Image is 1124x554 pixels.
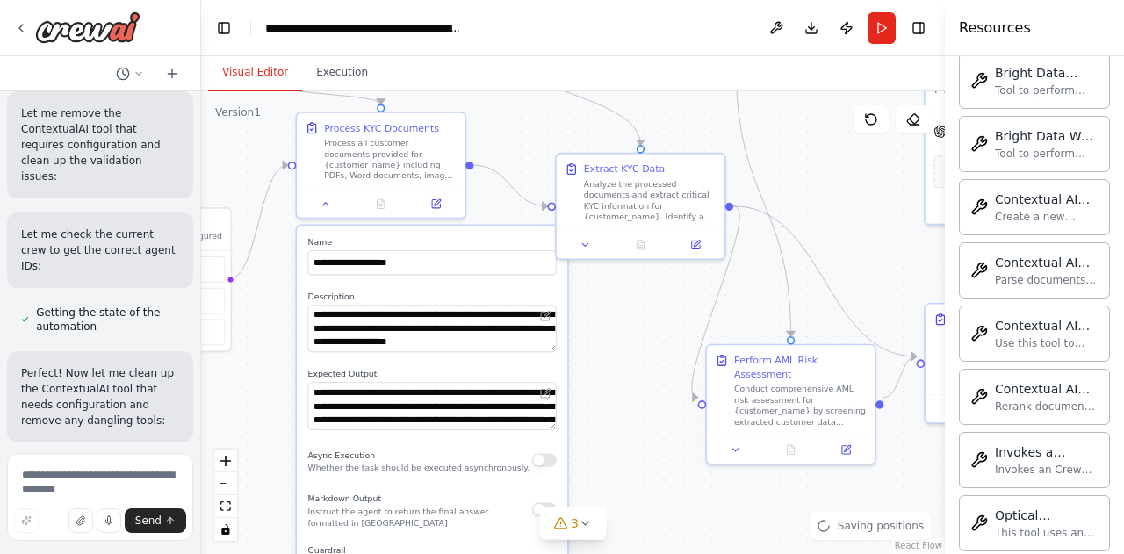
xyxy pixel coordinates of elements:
[21,365,179,428] p: Perfect! Now let me clean up the ContextualAI tool that needs configuration and remove any dangli...
[970,262,988,279] img: Contextualaiparsetool
[995,191,1099,208] div: Contextual AI Create Agent Tool
[838,519,924,533] span: Saving positions
[995,336,1099,350] div: Use this tool to query a Contextual AI RAG agent with access to your documents
[959,18,1031,39] h4: Resources
[730,68,798,336] g: Edge from 590b9b79-2a07-4b41-bcb0-fea448a658e8 to d9a09a0f-ed95-403e-808b-03234b9492c6
[212,16,236,40] button: Hide left sidebar
[539,507,607,540] button: 3
[906,16,931,40] button: Hide right sidebar
[537,385,554,402] button: Open in editor
[307,507,531,529] p: Instruct the agent to return the final answer formatted in [GEOGRAPHIC_DATA]
[970,514,988,532] img: Ocrtool
[130,231,222,241] p: No triggers configured
[762,442,820,458] button: No output available
[995,380,1099,398] div: Contextual AI Document Reranker
[307,463,530,473] p: Whether the task should be executed asynchronously.
[734,354,867,381] div: Perform AML Risk Assessment
[21,227,179,274] p: Let me check the current crew to get the correct agent IDs:
[307,450,375,460] span: Async Execution
[214,472,237,495] button: zoom out
[823,442,869,458] button: Open in side panel
[995,127,1099,145] div: Bright Data Web Unlocker Scraping
[584,162,665,176] div: Extract KYC Data
[413,196,459,212] button: Open in side panel
[97,508,121,533] button: Click to speak your automation idea
[68,508,93,533] button: Upload files
[995,273,1099,287] div: Parse documents using Contextual AI's advanced document parser
[264,84,387,104] g: Edge from 32c862f7-b7a6-448e-814d-f91e396bf40b to da3f45a4-bfb5-4259-8b17-d2ea7e91e649
[555,153,726,260] div: Extract KYC DataAnalyze the processed documents and extract critical KYC information for {custome...
[90,207,232,352] div: TriggersNo triggers configured
[214,518,237,541] button: toggle interactivity
[295,112,466,219] div: Process KYC DocumentsProcess all customer documents provided for {customer_name} including PDFs, ...
[214,450,237,541] div: React Flow controls
[995,210,1099,224] div: Create a new Contextual AI RAG agent with documents and datastore
[352,196,410,212] button: No output available
[970,198,988,216] img: Contextualaicreateagenttool
[324,121,439,135] div: Process KYC Documents
[35,11,140,43] img: Logo
[611,237,669,254] button: No output available
[672,237,718,254] button: Open in side panel
[995,147,1099,161] div: Tool to perform web scraping using Bright Data Web Unlocker
[970,72,988,90] img: Brightdatasearchtool
[895,541,942,550] a: React Flow attribution
[307,494,381,504] span: Markdown Output
[883,349,916,404] g: Edge from d9a09a0f-ed95-403e-808b-03234b9492c6 to 250ac347-f1e4-47a2-b654-237dcbf3f53d
[970,388,988,406] img: Contextualaireranktool
[307,291,556,302] label: Description
[995,463,1099,477] div: Invokes an CrewAI Platform Automation using API
[158,63,186,84] button: Start a new chat
[21,105,179,184] p: Let me remove the ContextualAI tool that requires configuration and clean up the validation issues:
[705,344,876,465] div: Perform AML Risk AssessmentConduct comprehensive AML risk assessment for {customer_name} by scree...
[109,63,151,84] button: Switch to previous chat
[584,178,717,222] div: Analyze the processed documents and extract critical KYC information for {customer_name}. Identif...
[970,451,988,469] img: Invokecrewaiautomationtool
[265,19,463,37] nav: breadcrumb
[995,507,1099,524] div: Optical Character Recognition Tool
[995,443,1099,461] div: Invokes a CrewAI Automation
[537,307,554,324] button: Open in editor
[215,105,261,119] div: Version 1
[229,158,288,285] g: Edge from triggers to da3f45a4-bfb5-4259-8b17-d2ea7e91e649
[995,399,1099,414] div: Rerank documents using Contextual AI's instruction-following reranker
[995,317,1099,335] div: Contextual AI Query Tool
[995,526,1099,540] div: This tool uses an LLM's API to extract text from an image file.
[208,54,302,91] button: Visual Editor
[36,306,179,334] span: Getting the state of the automation
[497,43,647,145] g: Edge from 770d0dca-88c3-41b8-8e14-10ed527a1d36 to 4760dc96-004b-4ca9-bd86-21e6928e3b7c
[474,158,548,212] g: Edge from da3f45a4-bfb5-4259-8b17-d2ea7e91e649 to 4760dc96-004b-4ca9-bd86-21e6928e3b7c
[214,450,237,472] button: zoom in
[324,138,457,182] div: Process all customer documents provided for {customer_name} including PDFs, Word documents, image...
[571,514,579,532] span: 3
[214,495,237,518] button: fit view
[125,508,186,533] button: Send
[14,508,39,533] button: Improve this prompt
[135,514,162,528] span: Send
[307,369,556,379] label: Expected Output
[995,64,1099,82] div: Bright Data SERP Search
[734,384,867,428] div: Conduct comprehensive AML risk assessment for {customer_name} by screening extracted customer dat...
[995,83,1099,97] div: Tool to perform web search using Bright Data SERP API.
[970,135,988,153] img: Brightdatawebunlockertool
[302,54,382,91] button: Execution
[307,237,556,248] label: Name
[733,199,917,363] g: Edge from 4760dc96-004b-4ca9-bd86-21e6928e3b7c to 250ac347-f1e4-47a2-b654-237dcbf3f53d
[995,254,1099,271] div: Contextual AI Document Parser
[970,325,988,342] img: Contextualaiquerytool
[130,217,222,231] h3: Triggers
[684,199,747,404] g: Edge from 4760dc96-004b-4ca9-bd86-21e6928e3b7c to d9a09a0f-ed95-403e-808b-03234b9492c6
